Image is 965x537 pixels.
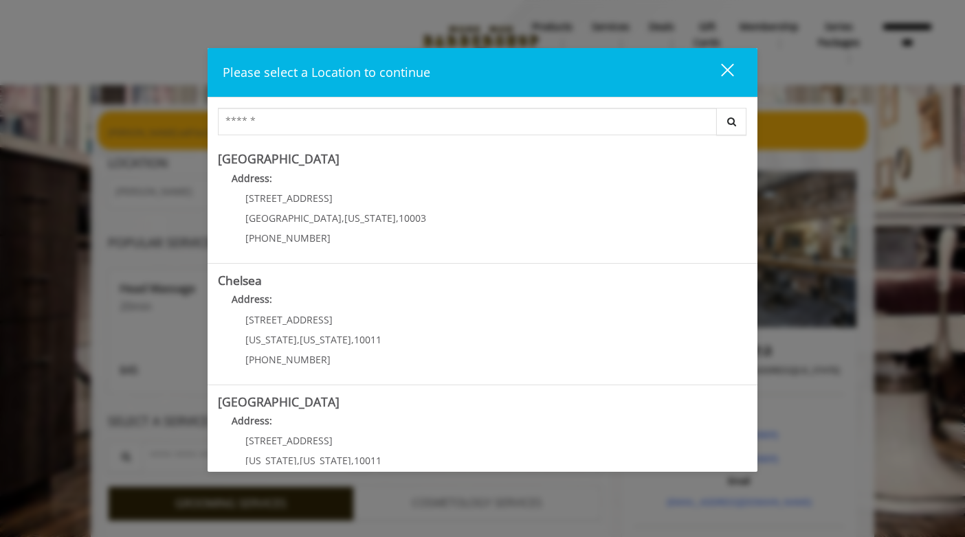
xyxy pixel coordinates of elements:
b: [GEOGRAPHIC_DATA] [218,393,340,410]
span: , [351,454,354,467]
span: [US_STATE] [300,454,351,467]
span: [US_STATE] [344,212,396,225]
span: , [351,333,354,346]
button: close dialog [696,58,742,87]
span: [US_STATE] [245,333,297,346]
div: close dialog [705,62,733,83]
div: Center Select [218,108,747,142]
b: Address: [232,414,272,427]
span: 10003 [399,212,426,225]
span: 10011 [354,333,381,346]
span: , [396,212,399,225]
span: 10011 [354,454,381,467]
span: [PHONE_NUMBER] [245,353,331,366]
span: [STREET_ADDRESS] [245,192,333,205]
span: Please select a Location to continue [223,64,430,80]
span: [US_STATE] [245,454,297,467]
span: , [297,454,300,467]
b: Chelsea [218,272,262,288]
span: [STREET_ADDRESS] [245,313,333,326]
i: Search button [724,117,740,126]
input: Search Center [218,108,717,135]
b: Address: [232,293,272,306]
span: [GEOGRAPHIC_DATA] [245,212,342,225]
span: [US_STATE] [300,333,351,346]
span: , [297,333,300,346]
span: [STREET_ADDRESS] [245,434,333,447]
span: , [342,212,344,225]
span: [PHONE_NUMBER] [245,231,331,244]
b: [GEOGRAPHIC_DATA] [218,150,340,167]
b: Address: [232,172,272,185]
